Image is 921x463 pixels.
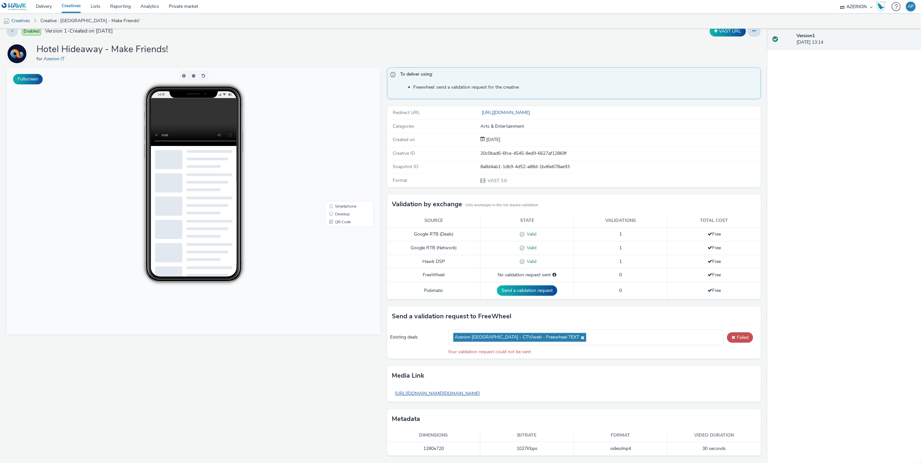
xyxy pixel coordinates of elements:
li: QR Code [320,151,366,158]
div: 8a8d4ab1-1db9-4d52-a88d-1bd6e678ae93 [480,164,760,170]
div: Arts & Entertainment [480,123,760,130]
img: undefined Logo [2,3,27,11]
span: Free [708,245,721,251]
span: Categories [393,123,415,129]
th: Video duration [667,429,761,442]
th: Dimensions [387,429,481,442]
span: for [37,56,44,62]
img: Hawk Academy [876,1,886,12]
li: Desktop [320,143,366,151]
a: Hawk Academy [876,1,888,12]
td: Google RTB (Deals) [387,227,481,241]
span: Smartphone [329,137,350,141]
h3: Validation by exchange [392,199,462,209]
button: VAST URL [710,26,746,36]
a: [URL][DOMAIN_NAME][DOMAIN_NAME] [392,387,483,400]
span: Free [708,287,721,294]
td: FreeWheel [387,268,481,282]
div: Duplicate the creative as a VAST URL [708,26,748,36]
span: Valid [525,245,537,251]
span: 0 [620,272,622,278]
div: Existing deals [390,334,445,340]
th: Validations [574,214,667,227]
td: 30 seconds [667,442,761,456]
span: Enabled [22,27,41,36]
span: Azerion [GEOGRAPHIC_DATA] - CTV/web - Freewheel TEXT [455,335,579,340]
div: AP [908,2,914,11]
strong: Version 1 [797,33,815,39]
a: Creative : [GEOGRAPHIC_DATA] - Make Friends! [37,13,143,29]
span: Format [393,177,408,183]
div: Creation 14 February 2025, 13:14 [485,137,500,143]
th: Bitrate [480,429,574,442]
span: Free [708,231,721,237]
span: To deliver using: [401,71,754,80]
th: Format [574,429,667,442]
div: Your validation request could not be sent [448,349,758,355]
span: [DATE] [485,137,500,143]
span: Snapshot ID [393,164,418,170]
td: 1027 Kbps [480,442,574,456]
a: [URL][DOMAIN_NAME] [480,109,533,116]
span: VAST 3.0 [487,178,507,184]
span: 14:39 [151,25,158,29]
div: No validation request sent [484,272,571,278]
td: 1280x720 [387,442,481,456]
span: Redirect URL [393,109,420,116]
span: Created on [393,137,415,143]
span: Free [708,272,721,278]
h3: Metadata [392,414,420,424]
th: State [480,214,574,227]
span: Version 1 - Created on [DATE] [45,27,113,35]
span: Creative ID [393,150,415,156]
td: Pubmatic [387,282,481,299]
th: Source [387,214,481,227]
li: Smartphone [320,135,366,143]
th: Total cost [667,214,761,227]
li: Freewheel: send a validation request for the creative [414,84,758,91]
span: 1 [620,258,622,265]
h3: Media link [392,371,425,381]
button: Fullscreen [13,74,43,84]
span: Desktop [329,145,343,149]
td: video/mp4 [574,442,667,456]
img: Azerion IT [7,44,26,63]
div: [DATE] 13:14 [797,33,916,46]
button: Send a validation request [497,285,557,296]
span: 0 [620,287,622,294]
a: Azerion IT [44,56,67,62]
span: 1 [620,231,622,237]
small: Only exchanges in this list require validation [466,203,538,208]
span: Valid [525,258,537,265]
td: Hawk DSP [387,255,481,268]
span: Free [708,258,721,265]
div: 20c0bad6-6fce-4545-8ed9-6627af12869f [480,150,760,157]
img: mobile [3,18,10,24]
a: Azerion IT [7,51,30,57]
h3: Send a validation request to FreeWheel [392,311,512,321]
span: 1 [620,245,622,251]
span: Valid [525,231,537,237]
td: Google RTB (Network) [387,241,481,255]
h1: Hotel Hideaway - Make Friends! [37,43,168,56]
span: QR Code [329,152,344,156]
div: Please select a deal below and click on Send to send a validation request to FreeWheel. [553,272,557,278]
button: Failed [727,332,753,343]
